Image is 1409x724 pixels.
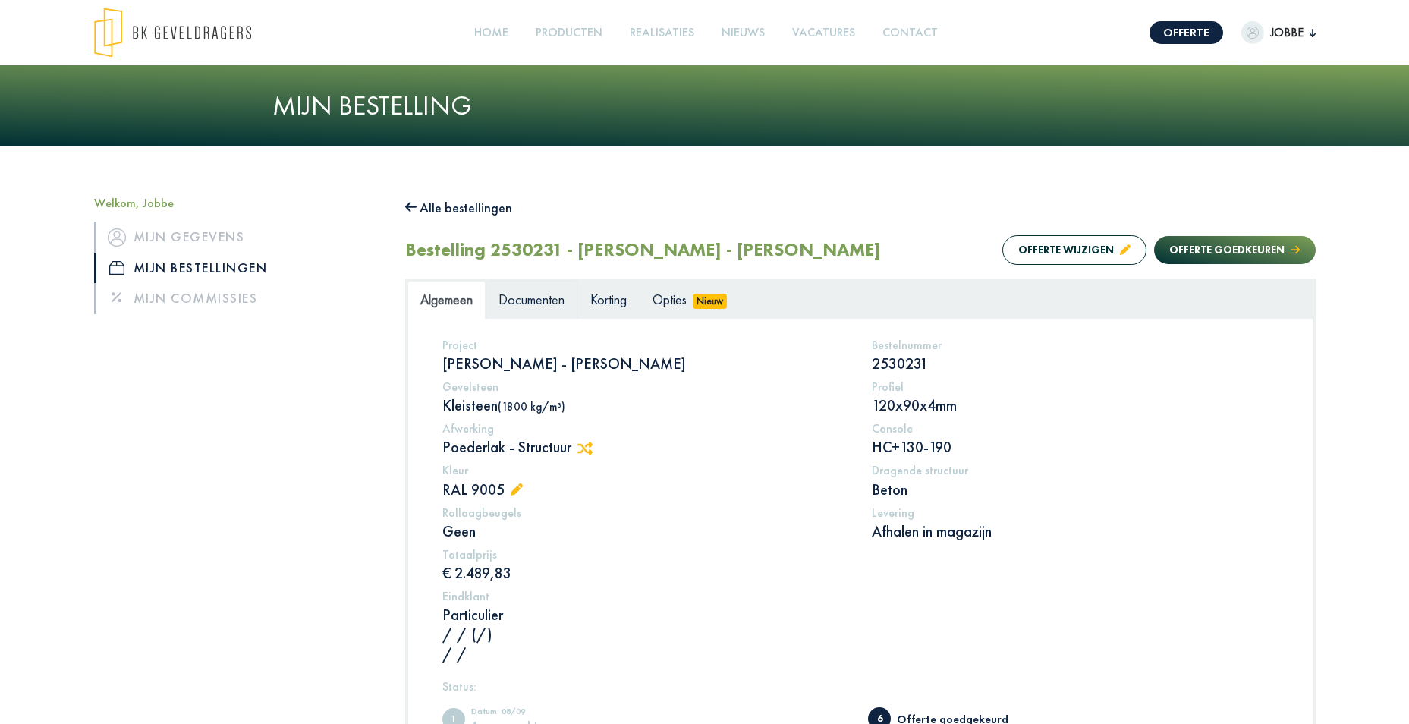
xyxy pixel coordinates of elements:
[1241,21,1316,44] button: Jobbe
[716,16,771,50] a: Nieuws
[94,196,382,210] h5: Welkom, Jobbe
[442,563,850,583] p: € 2.489,83
[109,261,124,275] img: icon
[872,379,1279,394] h5: Profiel
[1002,235,1146,265] button: Offerte wijzigen
[420,291,473,308] span: Algemeen
[498,291,565,308] span: Documenten
[405,239,881,261] h2: Bestelling 2530231 - [PERSON_NAME] - [PERSON_NAME]
[442,395,850,415] p: Kleisteen
[786,16,861,50] a: Vacatures
[876,16,944,50] a: Contact
[94,222,382,252] a: iconMijn gegevens
[872,463,1279,477] h5: Dragende structuur
[442,354,850,373] p: [PERSON_NAME] - [PERSON_NAME]
[407,281,1313,318] ul: Tabs
[872,521,1279,541] p: Afhalen in magazijn
[1241,21,1264,44] img: dummypic.png
[693,294,728,309] span: Nieuw
[442,463,850,477] h5: Kleur
[872,480,1279,499] p: Beton
[94,253,382,283] a: iconMijn bestellingen
[442,421,850,436] h5: Afwerking
[872,505,1279,520] h5: Levering
[872,437,1279,457] p: HC+130-190
[442,625,492,664] span: / / (/) / /
[442,505,850,520] h5: Rollaagbeugels
[1150,21,1223,44] a: Offerte
[442,338,850,352] h5: Project
[442,589,1279,603] h5: Eindklant
[590,291,627,308] span: Korting
[442,521,850,541] p: Geen
[405,196,513,220] button: Alle bestellingen
[1154,236,1315,264] button: Offerte goedkeuren
[530,16,609,50] a: Producten
[272,90,1137,122] h1: Mijn bestelling
[471,707,596,719] div: Datum: 08/09
[468,16,514,50] a: Home
[872,421,1279,436] h5: Console
[94,8,251,58] img: logo
[872,395,1279,415] p: 120x90x4mm
[442,379,850,394] h5: Gevelsteen
[653,291,687,308] span: Opties
[94,283,382,313] a: Mijn commissies
[442,437,850,457] p: Poederlak - Structuur
[442,605,1279,664] p: Particulier
[624,16,700,50] a: Realisaties
[442,480,850,499] p: RAL 9005
[442,679,1279,694] h5: Status:
[498,399,565,414] span: (1800 kg/m³)
[442,547,850,562] h5: Totaalprijs
[1264,24,1310,42] span: Jobbe
[108,228,126,247] img: icon
[872,338,1279,352] h5: Bestelnummer
[872,354,1279,373] p: 2530231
